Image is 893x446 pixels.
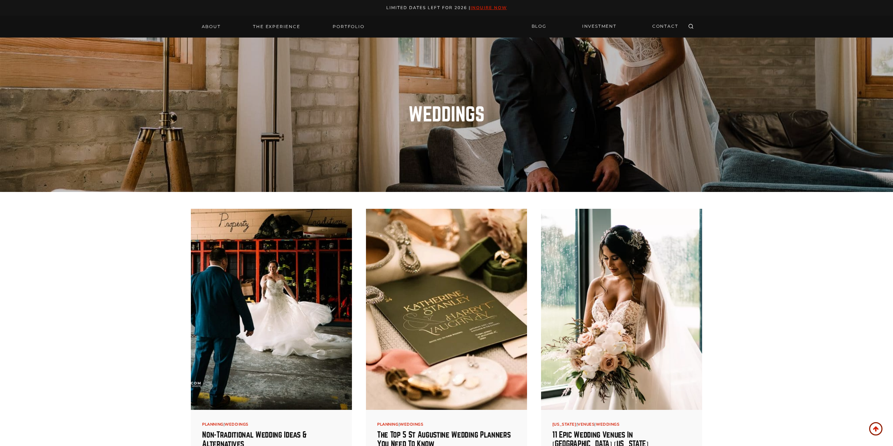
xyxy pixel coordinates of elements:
img: Non-Traditional Wedding Ideas & Alternatives 1 [191,209,352,410]
a: THE EXPERIENCE [249,22,304,32]
img: The Top 5 St Augustine Wedding Planners You Need to Know 2 [366,209,527,410]
span: | [377,422,424,427]
a: INVESTMENT [578,20,621,33]
a: Weddings [596,422,619,427]
span: | | [552,422,620,427]
a: inquire now [471,5,507,11]
p: Limited Dates LEft for 2026 | [8,4,886,12]
a: BLOG [527,20,551,33]
a: [US_STATE] [552,422,577,427]
a: About [198,22,225,32]
img: Logo of Roy Serafin Photo Co., featuring stylized text in white on a light background, representi... [421,18,473,35]
nav: Primary Navigation [198,22,369,32]
a: CONTACT [648,20,682,33]
a: Weddings [400,422,423,427]
a: Elegant wedding details featuring white high-heeled shoes with jeweled bows, a green wedding invi... [366,209,527,410]
a: Portfolio [328,22,368,32]
a: planning [202,422,223,427]
a: Venues [578,422,594,427]
a: Bride in a flowing white wedding dress twirls in a fire station, with a groom in a blue suit watc... [191,209,352,410]
button: View Search Form [686,22,696,32]
a: Scroll to top [869,422,882,435]
nav: Secondary Navigation [527,20,682,33]
a: Weddings [225,422,248,427]
img: 11 Epic Wedding Venues in South Bend Indiana 3 [541,209,702,410]
a: planning [377,422,398,427]
span: | [202,422,248,427]
a: Bride in a lace wedding gown holding a bouquet of roses and orchids, standing by a window with ra... [541,209,702,410]
h1: Weddings [408,105,485,124]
